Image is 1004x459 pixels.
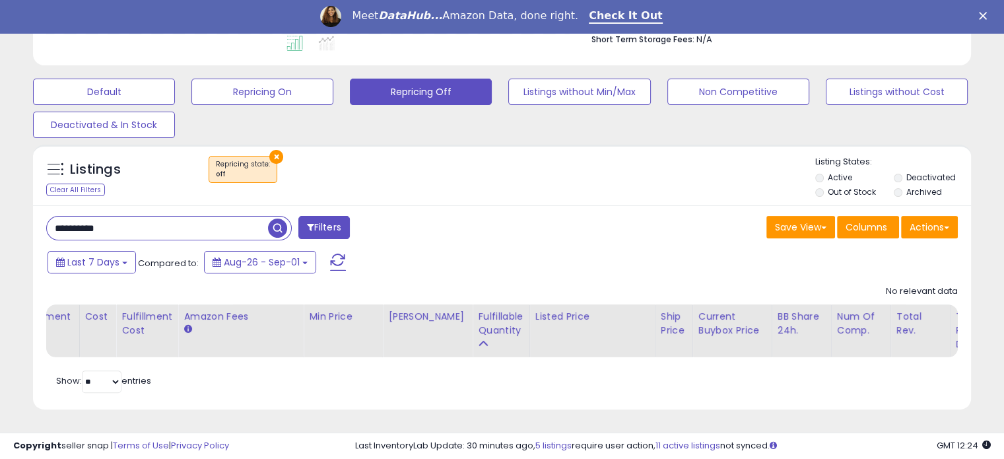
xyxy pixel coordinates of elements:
[478,310,523,337] div: Fulfillable Quantity
[667,79,809,105] button: Non Competitive
[388,310,467,324] div: [PERSON_NAME]
[204,251,316,273] button: Aug-26 - Sep-01
[13,440,229,452] div: seller snap | |
[138,257,199,269] span: Compared to:
[85,310,111,324] div: Cost
[661,310,687,337] div: Ship Price
[535,310,650,324] div: Listed Price
[815,156,971,168] p: Listing States:
[20,310,73,324] div: Fulfillment
[906,172,955,183] label: Deactivated
[56,374,151,387] span: Show: entries
[298,216,350,239] button: Filters
[826,79,968,105] button: Listings without Cost
[13,439,61,452] strong: Copyright
[828,186,876,197] label: Out of Stock
[846,221,887,234] span: Columns
[655,439,720,452] a: 11 active listings
[46,184,105,196] div: Clear All Filters
[67,256,119,269] span: Last 7 Days
[766,216,835,238] button: Save View
[184,310,298,324] div: Amazon Fees
[70,160,121,179] h5: Listings
[696,33,712,46] span: N/A
[901,216,958,238] button: Actions
[216,159,270,179] span: Repricing state :
[837,310,885,337] div: Num of Comp.
[535,439,572,452] a: 5 listings
[378,9,442,22] i: DataHub...
[979,12,992,20] div: Close
[352,9,578,22] div: Meet Amazon Data, done right.
[886,285,958,298] div: No relevant data
[224,256,300,269] span: Aug-26 - Sep-01
[350,79,492,105] button: Repricing Off
[171,439,229,452] a: Privacy Policy
[113,439,169,452] a: Terms of Use
[778,310,826,337] div: BB Share 24h.
[956,310,981,351] div: Total Rev. Diff.
[121,310,172,337] div: Fulfillment Cost
[837,216,899,238] button: Columns
[937,439,991,452] span: 2025-09-10 12:24 GMT
[33,112,175,138] button: Deactivated & In Stock
[184,324,191,335] small: Amazon Fees.
[309,310,377,324] div: Min Price
[269,150,283,164] button: ×
[191,79,333,105] button: Repricing On
[589,9,663,24] a: Check It Out
[216,170,270,179] div: off
[320,6,341,27] img: Profile image for Georgie
[896,310,945,337] div: Total Rev.
[591,34,694,45] b: Short Term Storage Fees:
[355,440,991,452] div: Last InventoryLab Update: 30 minutes ago, require user action, not synced.
[698,310,766,337] div: Current Buybox Price
[33,79,175,105] button: Default
[828,172,852,183] label: Active
[508,79,650,105] button: Listings without Min/Max
[48,251,136,273] button: Last 7 Days
[906,186,941,197] label: Archived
